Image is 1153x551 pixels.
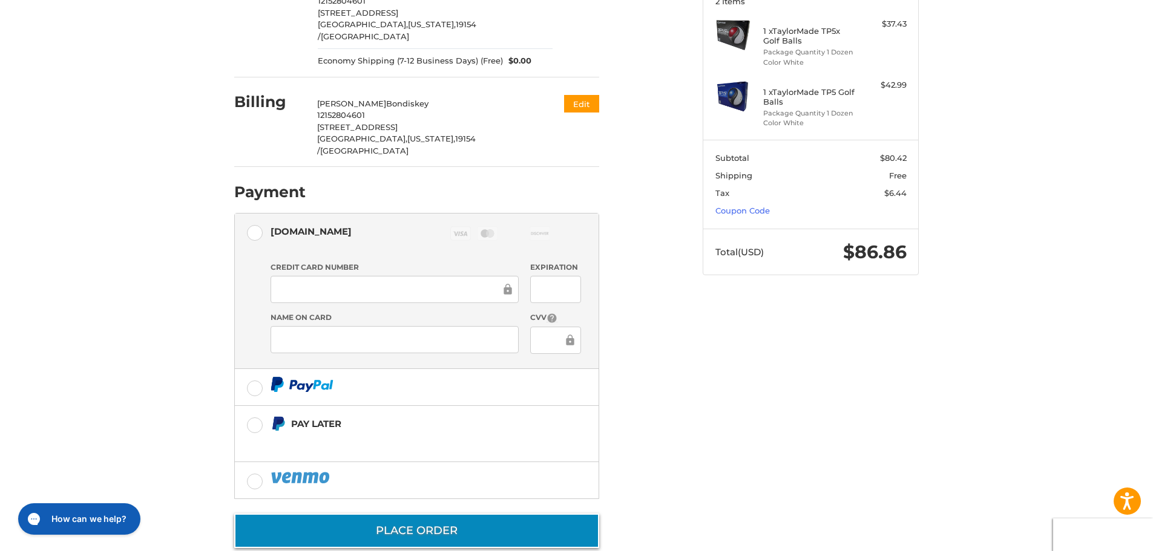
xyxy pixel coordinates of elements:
[843,241,907,263] span: $86.86
[386,99,429,108] span: Bondiskey
[271,262,519,273] label: Credit Card Number
[318,19,408,29] span: [GEOGRAPHIC_DATA],
[763,118,856,128] li: Color White
[291,414,523,434] div: Pay Later
[317,134,407,143] span: [GEOGRAPHIC_DATA],
[763,26,856,46] h4: 1 x TaylorMade TP5x Golf Balls
[880,153,907,163] span: $80.42
[859,79,907,91] div: $42.99
[271,312,519,323] label: Name on Card
[317,122,398,132] span: [STREET_ADDRESS]
[234,183,306,201] h2: Payment
[763,57,856,68] li: Color White
[271,416,286,431] img: Pay Later icon
[715,206,770,215] a: Coupon Code
[407,134,455,143] span: [US_STATE],
[271,436,524,447] iframe: PayPal Message 1
[317,99,386,108] span: [PERSON_NAME]
[884,188,907,198] span: $6.44
[12,499,144,539] iframe: Gorgias live chat messenger
[530,262,580,273] label: Expiration
[271,377,333,392] img: PayPal icon
[763,47,856,57] li: Package Quantity 1 Dozen
[859,18,907,30] div: $37.43
[503,55,532,67] span: $0.00
[321,31,409,41] span: [GEOGRAPHIC_DATA]
[763,87,856,107] h4: 1 x TaylorMade TP5 Golf Balls
[408,19,456,29] span: [US_STATE],
[1053,518,1153,551] iframe: Google Customer Reviews
[317,110,365,120] span: 12152804601
[530,312,580,324] label: CVV
[715,153,749,163] span: Subtotal
[715,246,764,258] span: Total (USD)
[564,95,599,112] button: Edit
[271,221,352,241] div: [DOMAIN_NAME]
[318,55,503,67] span: Economy Shipping (7-12 Business Days) (Free)
[318,19,476,41] span: 19154 /
[715,188,729,198] span: Tax
[763,108,856,119] li: Package Quantity 1 Dozen
[271,470,332,485] img: PayPal icon
[715,171,752,180] span: Shipping
[234,514,599,548] button: Place Order
[318,8,398,18] span: [STREET_ADDRESS]
[889,171,907,180] span: Free
[320,146,409,155] span: [GEOGRAPHIC_DATA]
[317,134,476,155] span: 19154 /
[234,93,305,111] h2: Billing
